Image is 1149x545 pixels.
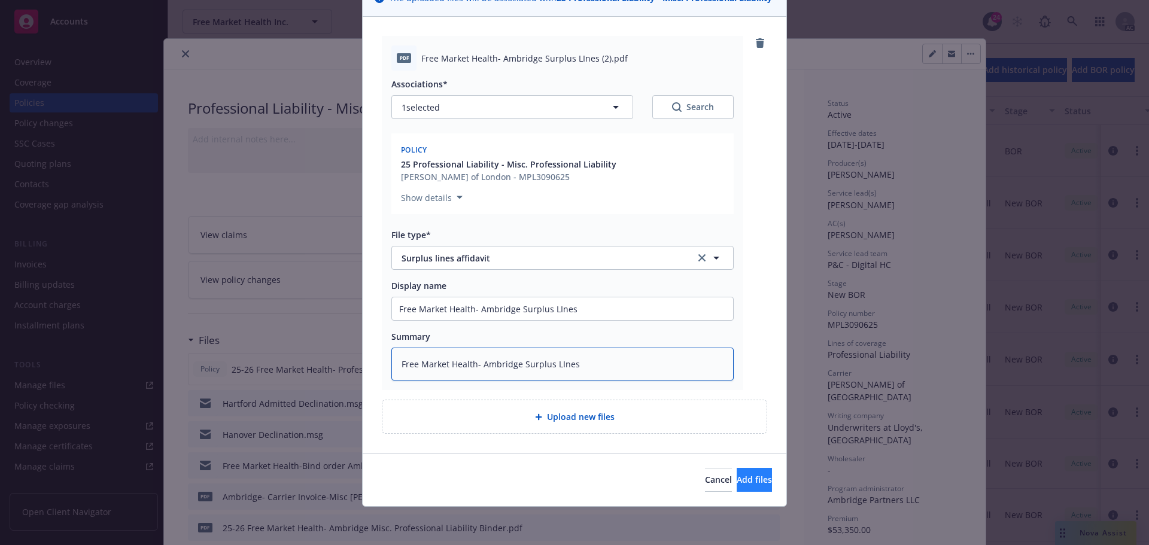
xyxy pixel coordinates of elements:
div: Upload new files [382,400,767,434]
button: Add files [737,468,772,492]
textarea: Free Market Health- Ambridge Surplus LInes [391,348,734,380]
button: Cancel [705,468,732,492]
span: Upload new files [547,410,615,423]
span: Add files [737,474,772,485]
span: Cancel [705,474,732,485]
